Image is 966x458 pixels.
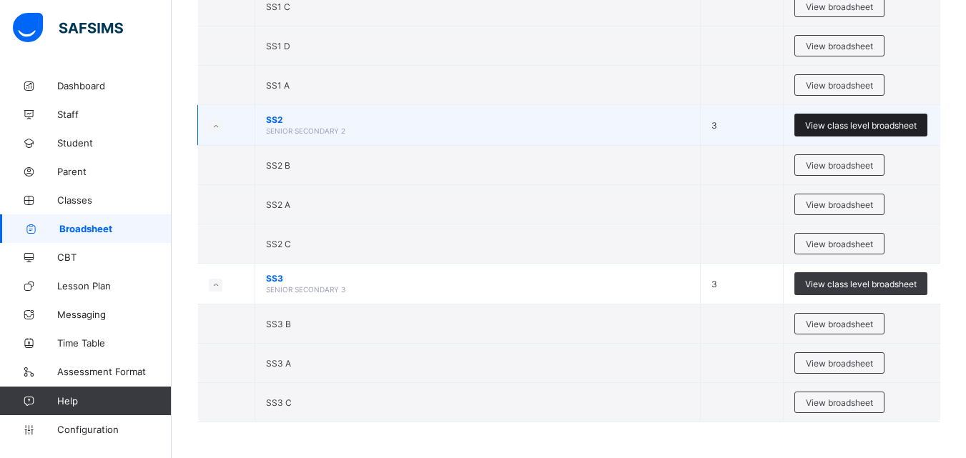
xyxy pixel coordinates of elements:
span: Parent [57,166,172,177]
a: View class level broadsheet [794,272,927,283]
span: SS1 C [266,1,290,12]
span: Configuration [57,424,171,435]
span: SENIOR SECONDARY 3 [266,285,345,294]
a: View broadsheet [794,194,884,204]
a: View broadsheet [794,313,884,324]
span: SS2 B [266,160,290,171]
span: SS1 A [266,80,290,91]
span: View broadsheet [806,319,873,329]
span: SS3 B [266,319,291,329]
span: View class level broadsheet [805,279,917,289]
a: View broadsheet [794,35,884,46]
span: View broadsheet [806,239,873,249]
span: Student [57,137,172,149]
a: View broadsheet [794,74,884,85]
span: View broadsheet [806,397,873,408]
span: Dashboard [57,80,172,91]
span: View broadsheet [806,199,873,210]
span: CBT [57,252,172,263]
span: Time Table [57,337,172,349]
a: View broadsheet [794,233,884,244]
span: View broadsheet [806,80,873,91]
span: 3 [711,120,717,131]
span: 3 [711,279,717,289]
span: Lesson Plan [57,280,172,292]
span: View broadsheet [806,1,873,12]
span: Messaging [57,309,172,320]
span: SS3 C [266,397,292,408]
span: View broadsheet [806,160,873,171]
span: Assessment Format [57,366,172,377]
span: View broadsheet [806,41,873,51]
span: SENIOR SECONDARY 2 [266,126,345,135]
span: Staff [57,109,172,120]
span: Classes [57,194,172,206]
span: View broadsheet [806,358,873,369]
span: SS2 C [266,239,291,249]
a: View class level broadsheet [794,114,927,124]
span: SS2 [266,114,689,125]
a: View broadsheet [794,154,884,165]
span: SS3 A [266,358,291,369]
span: SS3 [266,273,689,284]
span: SS1 D [266,41,290,51]
span: Broadsheet [59,223,172,234]
span: Help [57,395,171,407]
a: View broadsheet [794,352,884,363]
span: SS2 A [266,199,290,210]
span: View class level broadsheet [805,120,917,131]
img: safsims [13,13,123,43]
a: View broadsheet [794,392,884,402]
